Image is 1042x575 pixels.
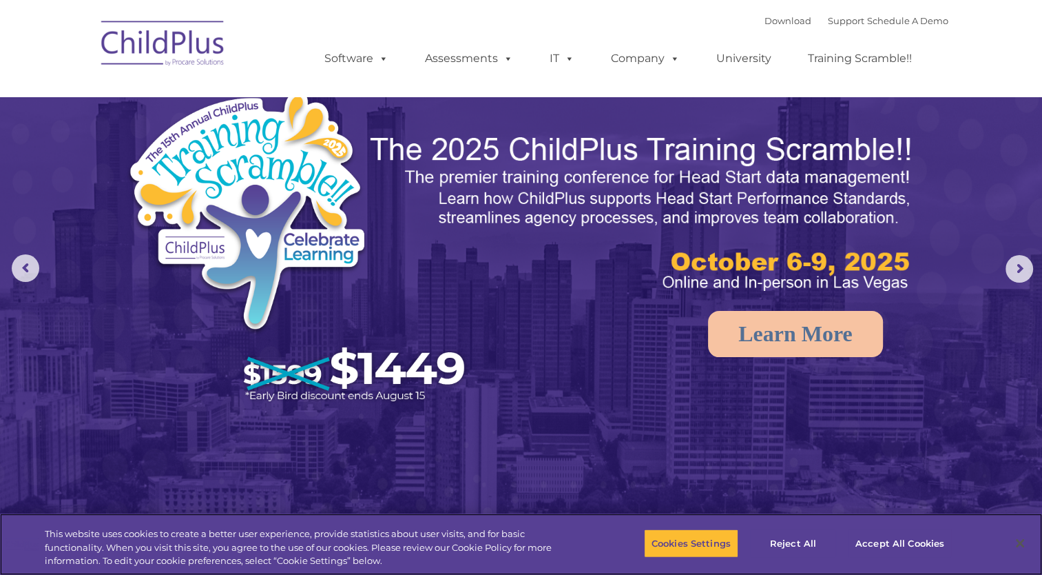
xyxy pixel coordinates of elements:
div: This website uses cookies to create a better user experience, provide statistics about user visit... [45,527,573,568]
a: University [702,45,785,72]
a: Company [597,45,694,72]
span: Phone number [191,148,250,158]
a: Support [828,15,864,26]
a: Software [311,45,402,72]
button: Reject All [750,529,836,558]
font: | [764,15,948,26]
a: Download [764,15,811,26]
button: Cookies Settings [644,529,738,558]
button: Close [1005,528,1035,558]
a: IT [536,45,588,72]
a: Learn More [708,311,883,357]
a: Assessments [411,45,527,72]
a: Training Scramble!! [794,45,926,72]
button: Accept All Cookies [848,529,952,558]
span: Last name [191,91,233,101]
img: ChildPlus by Procare Solutions [94,11,232,80]
a: Schedule A Demo [867,15,948,26]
